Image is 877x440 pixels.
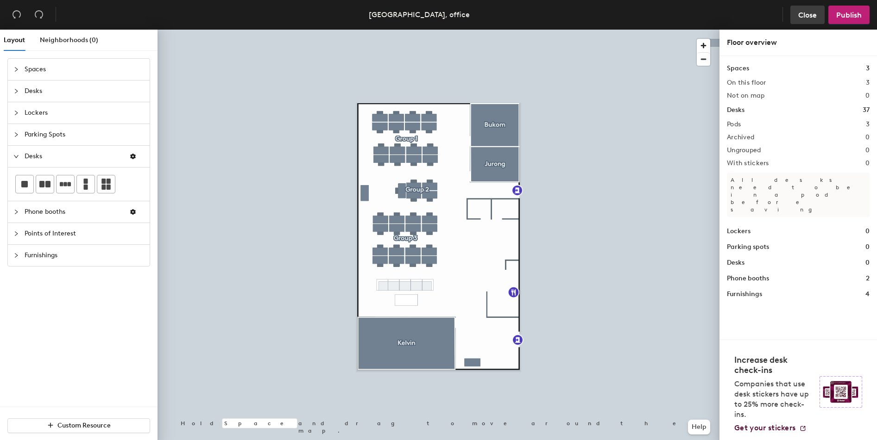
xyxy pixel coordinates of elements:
[13,132,19,137] span: collapsed
[13,110,19,116] span: collapsed
[727,273,769,284] h1: Phone booths
[13,209,19,215] span: collapsed
[727,37,870,48] div: Floor overview
[13,67,19,72] span: collapsed
[25,81,144,102] span: Desks
[865,289,870,299] h1: 4
[727,289,762,299] h1: Furnishings
[7,6,26,24] button: Undo (⌘ + Z)
[727,258,745,268] h1: Desks
[40,36,98,44] span: Neighborhoods (0)
[866,273,870,284] h1: 2
[865,242,870,252] h1: 0
[25,245,144,266] span: Furnishings
[820,376,862,408] img: Sticker logo
[727,92,764,99] h2: Not on map
[25,124,144,145] span: Parking Spots
[866,121,870,128] h2: 3
[13,231,19,236] span: collapsed
[727,79,766,87] h2: On this floor
[734,355,814,375] h4: Increase desk check-ins
[863,105,870,115] h1: 37
[866,79,870,87] h2: 3
[727,160,769,167] h2: With stickers
[727,242,769,252] h1: Parking spots
[865,92,870,99] h2: 0
[25,146,122,167] span: Desks
[13,88,19,94] span: collapsed
[865,160,870,167] h2: 0
[790,6,825,24] button: Close
[734,423,807,433] a: Get your stickers
[727,63,749,74] h1: Spaces
[25,102,144,124] span: Lockers
[688,420,710,434] button: Help
[865,134,870,141] h2: 0
[4,36,25,44] span: Layout
[865,226,870,236] h1: 0
[727,121,741,128] h2: Pods
[13,154,19,159] span: expanded
[13,253,19,258] span: collapsed
[727,147,761,154] h2: Ungrouped
[734,423,795,432] span: Get your stickers
[727,226,751,236] h1: Lockers
[727,173,870,217] p: All desks need to be in a pod before saving
[727,105,745,115] h1: Desks
[798,11,817,19] span: Close
[836,11,862,19] span: Publish
[865,258,870,268] h1: 0
[57,421,111,429] span: Custom Resource
[7,418,150,433] button: Custom Resource
[865,147,870,154] h2: 0
[727,134,754,141] h2: Archived
[25,201,122,223] span: Phone booths
[30,6,48,24] button: Redo (⌘ + ⇧ + Z)
[828,6,870,24] button: Publish
[866,63,870,74] h1: 3
[369,9,470,20] div: [GEOGRAPHIC_DATA], office
[25,59,144,80] span: Spaces
[25,223,144,244] span: Points of Interest
[734,379,814,420] p: Companies that use desk stickers have up to 25% more check-ins.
